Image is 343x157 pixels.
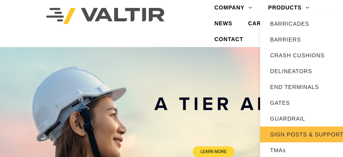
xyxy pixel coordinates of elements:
[206,16,240,32] a: NEWS
[46,8,165,24] img: Valtir
[240,16,293,32] a: CAREERS
[193,146,234,157] a: LEARN MORE
[206,32,251,47] a: CONTACT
